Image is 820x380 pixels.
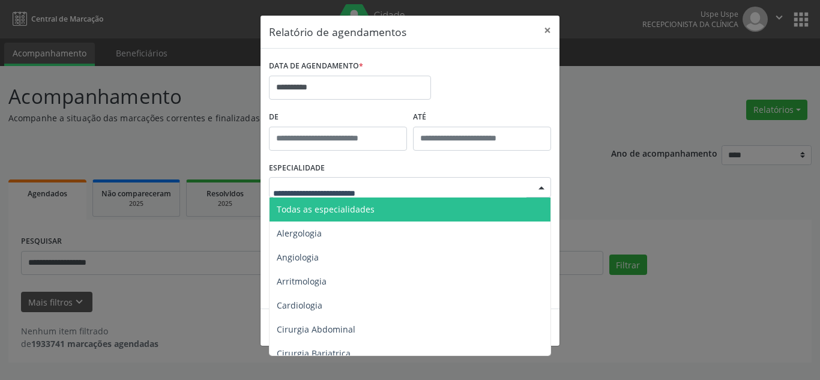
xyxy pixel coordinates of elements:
span: Angiologia [277,252,319,263]
span: Cirurgia Bariatrica [277,348,351,359]
span: Arritmologia [277,276,327,287]
label: DATA DE AGENDAMENTO [269,57,363,76]
button: Close [535,16,559,45]
label: ESPECIALIDADE [269,159,325,178]
h5: Relatório de agendamentos [269,24,406,40]
label: De [269,108,407,127]
span: Todas as especialidades [277,204,375,215]
span: Cirurgia Abdominal [277,324,355,335]
span: Cardiologia [277,300,322,311]
label: ATÉ [413,108,551,127]
span: Alergologia [277,228,322,239]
